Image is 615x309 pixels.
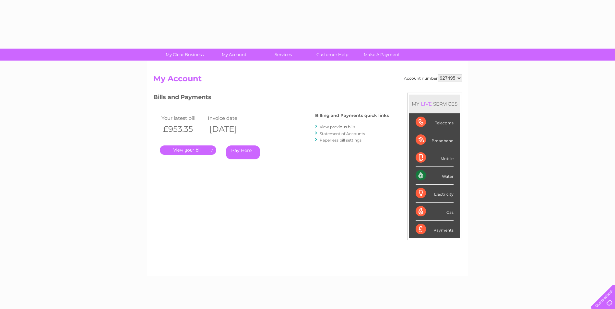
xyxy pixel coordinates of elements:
[416,167,454,185] div: Water
[160,114,207,122] td: Your latest bill
[207,49,261,61] a: My Account
[416,221,454,238] div: Payments
[206,114,253,122] td: Invoice date
[320,124,355,129] a: View previous bills
[153,93,389,104] h3: Bills and Payments
[256,49,310,61] a: Services
[320,138,361,143] a: Paperless bill settings
[160,145,216,155] a: .
[416,131,454,149] div: Broadband
[153,74,462,86] h2: My Account
[320,131,365,136] a: Statement of Accounts
[355,49,408,61] a: Make A Payment
[315,113,389,118] h4: Billing and Payments quick links
[416,203,454,221] div: Gas
[306,49,359,61] a: Customer Help
[416,113,454,131] div: Telecoms
[226,145,260,159] a: Pay Here
[416,149,454,167] div: Mobile
[206,122,253,136] th: [DATE]
[160,122,207,136] th: £953.35
[416,185,454,202] div: Electricity
[420,101,433,107] div: LIVE
[158,49,211,61] a: My Clear Business
[404,74,462,82] div: Account number
[409,95,460,113] div: MY SERVICES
